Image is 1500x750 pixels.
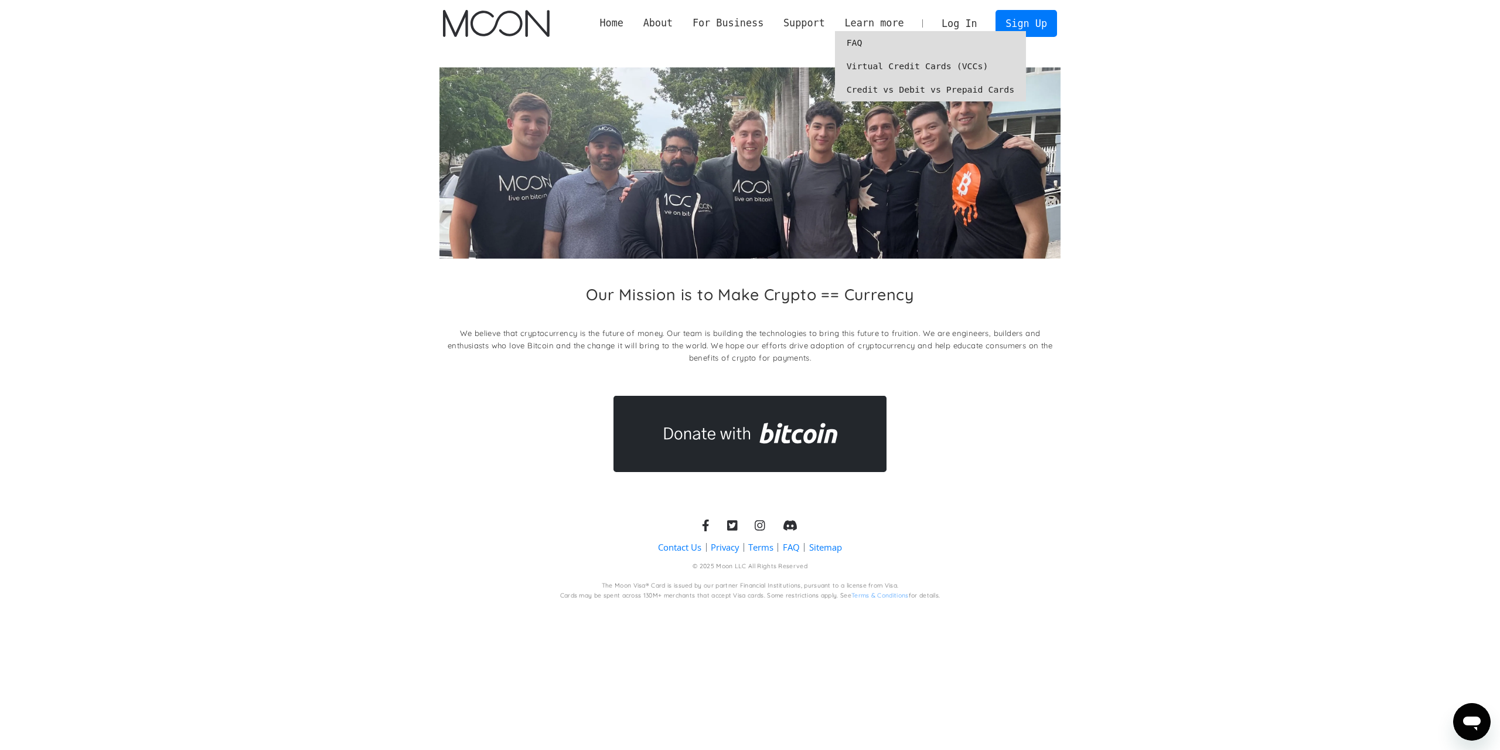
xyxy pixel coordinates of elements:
[835,16,914,30] div: Learn more
[851,592,909,599] a: Terms & Conditions
[844,16,904,30] div: Learn more
[602,582,899,591] div: The Moon Visa® Card is issued by our partner Financial Institutions, pursuant to a license from V...
[560,592,940,600] div: Cards may be spent across 130M+ merchants that accept Visa cards. Some restrictions apply. See fo...
[835,78,1027,101] a: Credit vs Debit vs Prepaid Cards
[835,31,1027,101] nav: Learn more
[783,16,825,30] div: Support
[783,541,800,554] a: FAQ
[996,10,1056,36] a: Sign Up
[711,541,739,554] a: Privacy
[773,16,834,30] div: Support
[443,10,549,37] img: Moon Logo
[835,31,1027,55] a: FAQ
[439,327,1061,364] p: We believe that cryptocurrency is the future of money. Our team is building the technologies to b...
[809,541,842,554] a: Sitemap
[835,55,1027,78] a: Virtual Credit Cards (VCCs)
[748,541,773,554] a: Terms
[1453,703,1491,741] iframe: Кнопка запуска окна обмена сообщениями
[693,562,807,571] div: © 2025 Moon LLC All Rights Reserved
[643,16,673,30] div: About
[586,285,914,304] h2: Our Mission is to Make Crypto == Currency
[658,541,701,554] a: Contact Us
[932,11,987,36] a: Log In
[683,16,773,30] div: For Business
[590,16,633,30] a: Home
[633,16,683,30] div: About
[443,10,549,37] a: home
[693,16,763,30] div: For Business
